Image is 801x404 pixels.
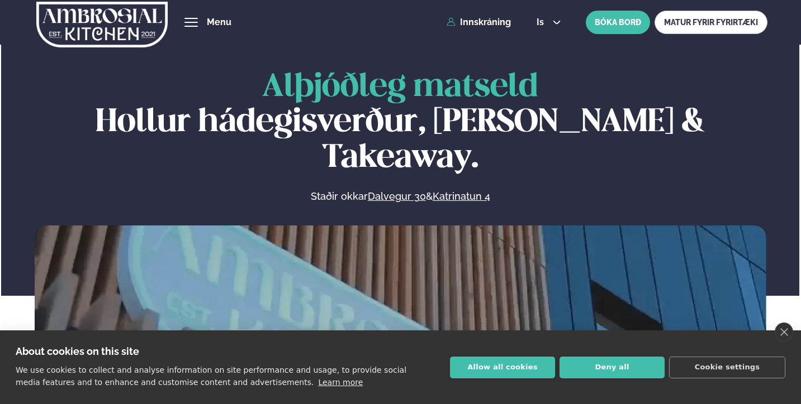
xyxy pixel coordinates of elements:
[775,323,793,342] a: close
[450,357,555,378] button: Allow all cookies
[35,70,766,177] h1: Hollur hádegisverður, [PERSON_NAME] & Takeaway.
[16,365,406,387] p: We use cookies to collect and analyse information on site performance and usage, to provide socia...
[262,72,538,103] span: Alþjóðleg matseld
[586,11,650,34] button: BÓKA BORÐ
[16,345,139,357] strong: About cookies on this site
[433,190,490,203] a: Katrinatun 4
[368,190,426,203] a: Dalvegur 30
[528,18,570,27] button: is
[36,2,169,47] img: logo
[655,11,767,34] a: MATUR FYRIR FYRIRTÆKI
[560,357,665,378] button: Deny all
[669,357,785,378] button: Cookie settings
[318,378,363,387] a: Learn more
[447,17,511,27] a: Innskráning
[189,190,612,203] p: Staðir okkar &
[537,18,547,27] span: is
[184,16,198,29] button: hamburger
